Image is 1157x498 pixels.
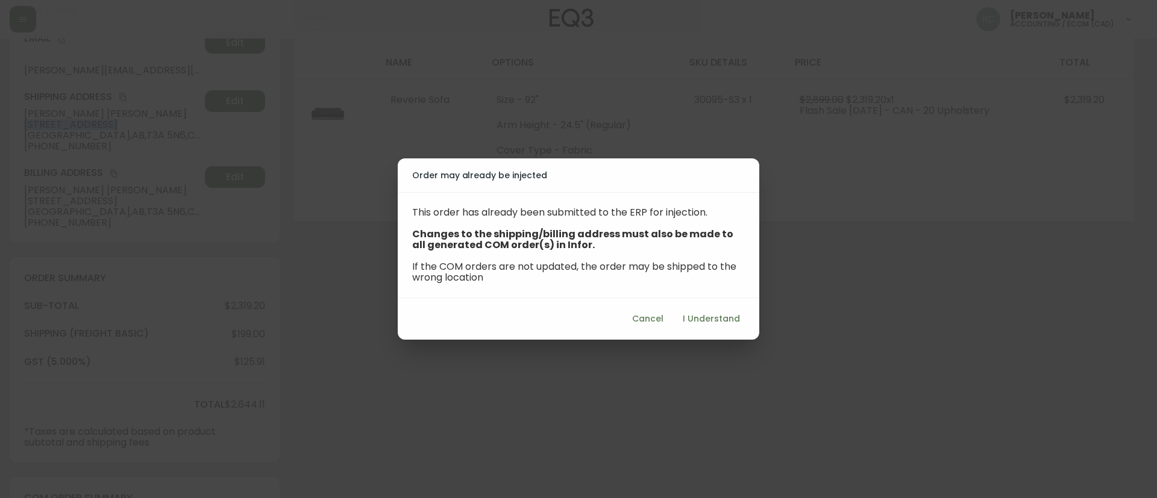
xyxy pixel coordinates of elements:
b: Changes to the shipping/billing address must also be made to all generated COM order(s) in Infor. [412,227,733,252]
span: I Understand [683,311,740,326]
button: Cancel [627,308,668,330]
p: This order has already been submitted to the ERP for injection. If the COM orders are not updated... [412,207,745,283]
button: I Understand [678,308,745,330]
h2: Order may already be injected [412,168,745,182]
span: Cancel [632,311,663,326]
